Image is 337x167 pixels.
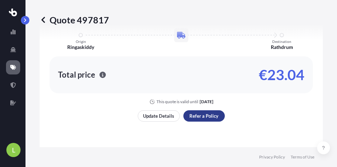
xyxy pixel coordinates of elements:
button: Update Details [138,110,180,122]
p: Quote 497817 [40,14,109,26]
p: Total price [58,71,95,78]
button: Refer a Policy [183,110,225,122]
a: Privacy Policy [259,154,285,160]
span: L [12,146,15,154]
p: This quote is valid until [156,99,198,105]
p: Refer a Policy [189,112,218,119]
p: Destination [272,39,291,44]
p: Origin [76,39,86,44]
p: €23.04 [259,69,304,80]
p: Ringaskiddy [67,44,94,51]
p: [DATE] [200,99,213,105]
p: Rathdrum [271,44,293,51]
a: Terms of Use [291,154,314,160]
p: Update Details [143,112,174,119]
